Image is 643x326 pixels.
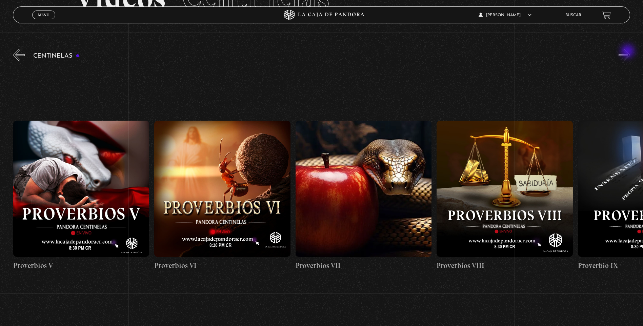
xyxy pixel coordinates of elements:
[33,53,80,59] h3: Centinelas
[13,49,25,61] button: Previous
[437,66,572,325] a: Proverbios VIII
[36,19,52,23] span: Cerrar
[296,66,431,325] a: Proverbios VII
[154,260,290,271] h4: Proverbios VI
[479,13,531,17] span: [PERSON_NAME]
[296,260,431,271] h4: Proverbios VII
[565,13,581,17] a: Buscar
[13,260,149,271] h4: Proverbios V
[437,260,572,271] h4: Proverbios VIII
[13,66,149,325] a: Proverbios V
[154,66,290,325] a: Proverbios VI
[619,49,630,61] button: Next
[38,13,49,17] span: Menu
[602,11,611,20] a: View your shopping cart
